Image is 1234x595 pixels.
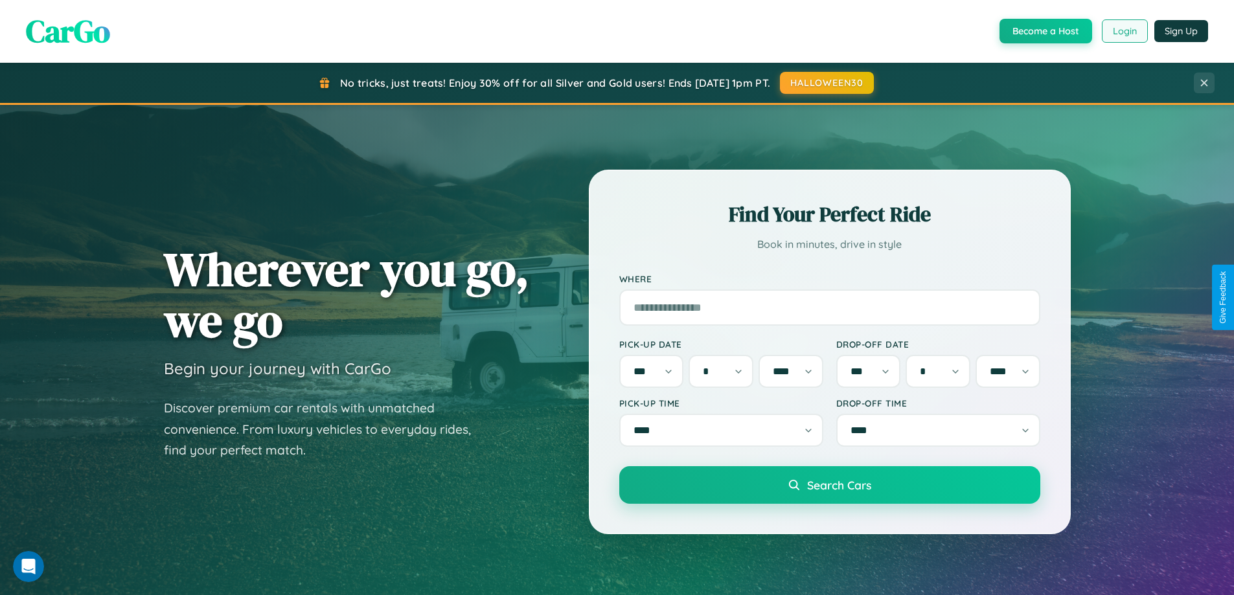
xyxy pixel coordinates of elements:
[619,398,823,409] label: Pick-up Time
[340,76,770,89] span: No tricks, just treats! Enjoy 30% off for all Silver and Gold users! Ends [DATE] 1pm PT.
[164,359,391,378] h3: Begin your journey with CarGo
[619,200,1040,229] h2: Find Your Perfect Ride
[13,551,44,582] iframe: Intercom live chat
[164,243,529,346] h1: Wherever you go, we go
[164,398,488,461] p: Discover premium car rentals with unmatched convenience. From luxury vehicles to everyday rides, ...
[1102,19,1148,43] button: Login
[1218,271,1228,324] div: Give Feedback
[836,398,1040,409] label: Drop-off Time
[619,339,823,350] label: Pick-up Date
[619,235,1040,254] p: Book in minutes, drive in style
[26,10,110,52] span: CarGo
[619,466,1040,504] button: Search Cars
[780,72,874,94] button: HALLOWEEN30
[807,478,871,492] span: Search Cars
[1000,19,1092,43] button: Become a Host
[619,273,1040,284] label: Where
[836,339,1040,350] label: Drop-off Date
[1154,20,1208,42] button: Sign Up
